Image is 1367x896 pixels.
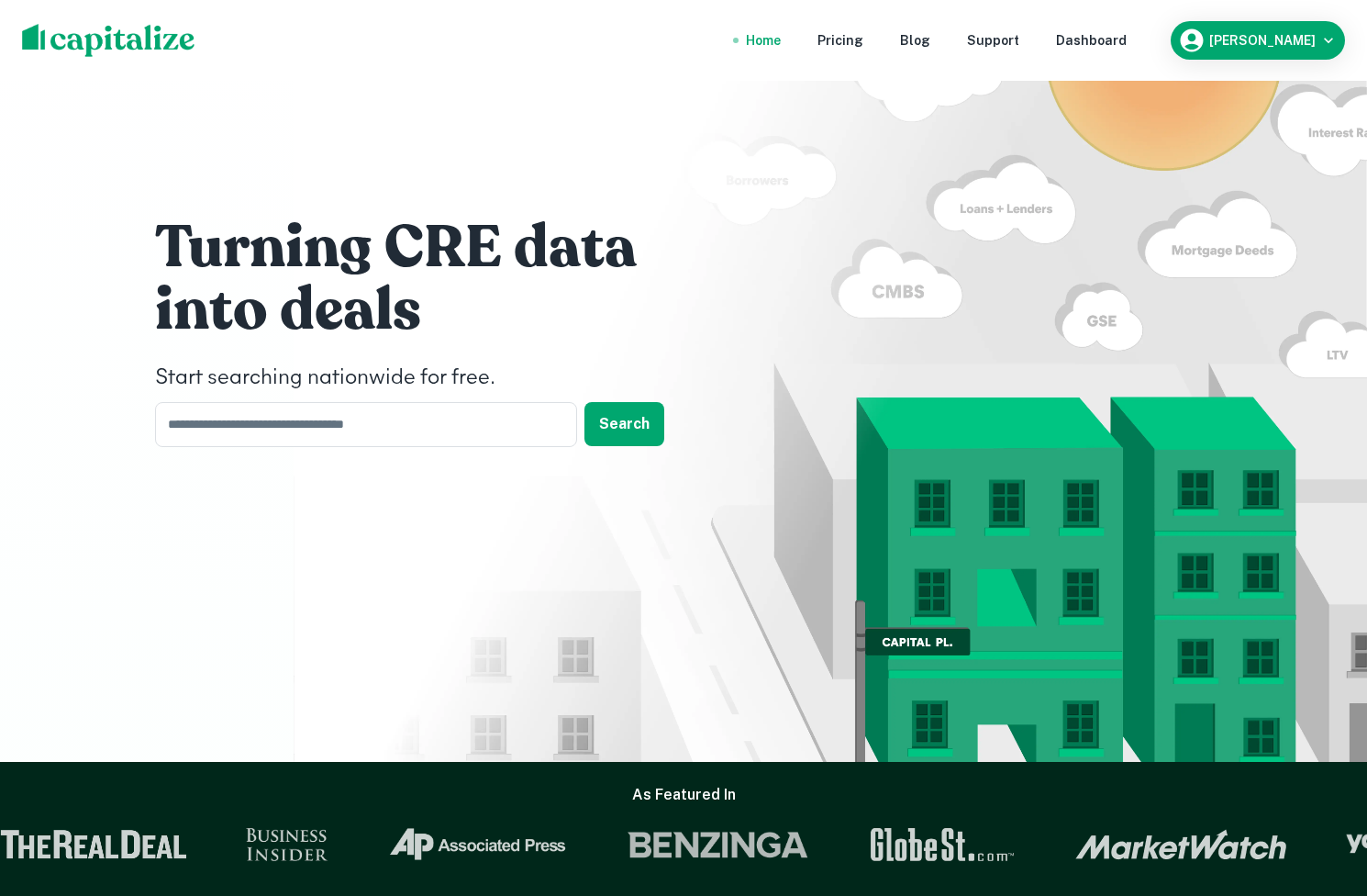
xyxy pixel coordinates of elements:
button: [PERSON_NAME] [1171,21,1345,60]
img: Market Watch [1050,829,1261,860]
a: Dashboard [1056,30,1127,50]
h6: [PERSON_NAME] [1209,34,1316,47]
h6: As Featured In [632,784,736,806]
img: Business Insider [220,828,303,861]
iframe: Chat Widget [1275,749,1367,837]
a: Home [746,30,781,50]
h1: Turning CRE data [155,211,706,285]
a: Support [967,30,1019,50]
img: Benzinga [601,828,784,861]
a: Blog [900,30,930,50]
button: Search [584,402,664,446]
a: Pricing [817,30,863,50]
img: Associated Press [361,828,542,861]
img: GlobeSt [842,828,991,861]
img: capitalize-logo.png [22,24,195,57]
h4: Start searching nationwide for free. [155,362,706,395]
h1: into deals [155,274,706,347]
